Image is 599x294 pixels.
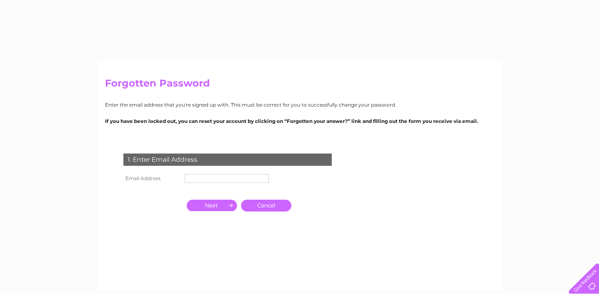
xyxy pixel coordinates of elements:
a: Cancel [241,200,291,212]
h2: Forgotten Password [105,78,494,93]
div: 1. Enter Email Address [123,154,332,166]
p: If you have been locked out, you can reset your account by clicking on “Forgotten your answer?” l... [105,117,494,125]
p: Enter the email address that you're signed up with. This must be correct for you to successfully ... [105,101,494,109]
th: Email Address [121,172,183,185]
